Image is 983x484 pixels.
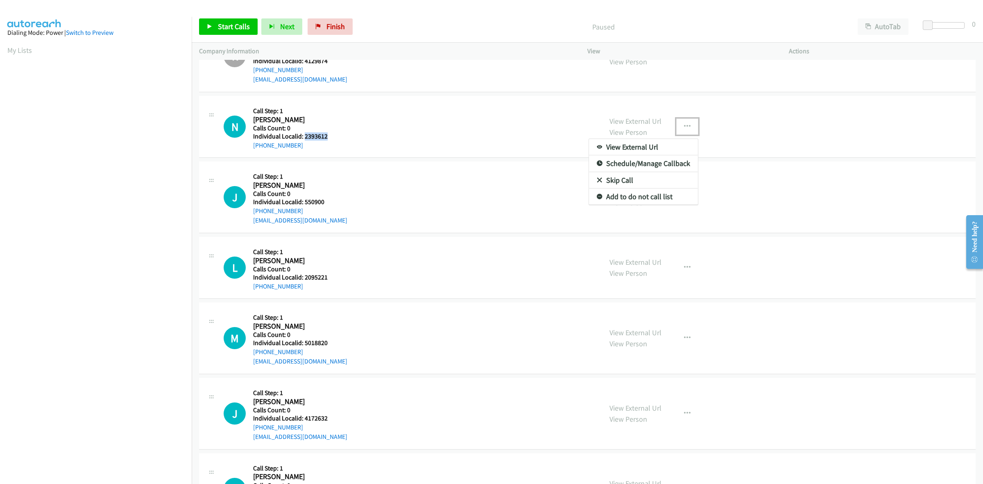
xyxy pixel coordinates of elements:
[959,209,983,275] iframe: Resource Center
[589,189,698,205] a: Add to do not call list
[7,45,32,55] a: My Lists
[589,139,698,155] a: View External Url
[224,257,246,279] div: The call is yet to be attempted
[224,402,246,425] div: The call is yet to be attempted
[224,327,246,349] h1: M
[224,327,246,349] div: The call is yet to be attempted
[224,257,246,279] h1: L
[589,172,698,189] a: Skip Call
[224,402,246,425] h1: J
[66,29,113,36] a: Switch to Preview
[224,186,246,208] div: The call is yet to be attempted
[589,155,698,172] a: Schedule/Manage Callback
[7,63,192,452] iframe: Dialpad
[7,28,184,38] div: Dialing Mode: Power |
[224,186,246,208] h1: J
